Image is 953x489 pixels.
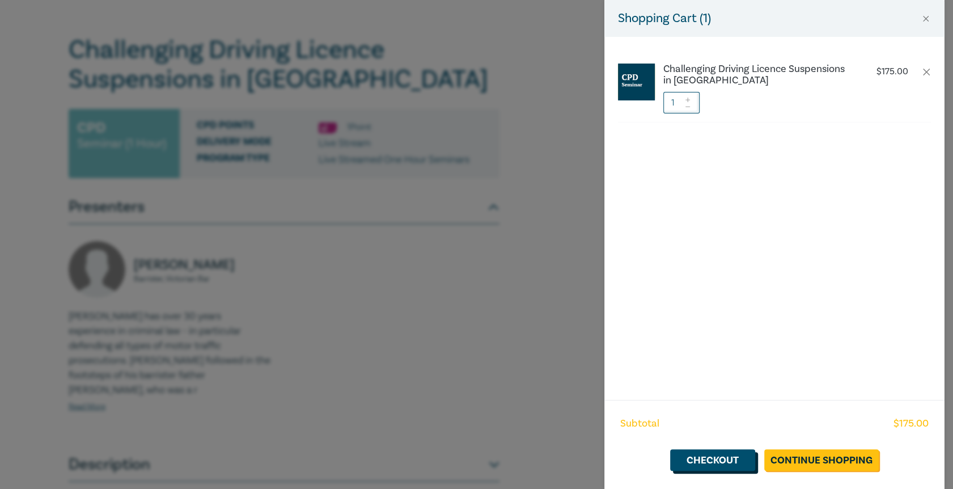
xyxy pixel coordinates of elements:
[618,64,655,100] img: CPD%20Seminar.jpg
[618,9,711,28] h5: Shopping Cart ( 1 )
[620,416,659,431] span: Subtotal
[893,416,929,431] span: $ 175.00
[921,14,931,24] button: Close
[876,66,908,77] p: $ 175.00
[764,449,879,471] a: Continue Shopping
[670,449,755,471] a: Checkout
[663,92,700,113] input: 1
[663,64,852,86] a: Challenging Driving Licence Suspensions in [GEOGRAPHIC_DATA]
